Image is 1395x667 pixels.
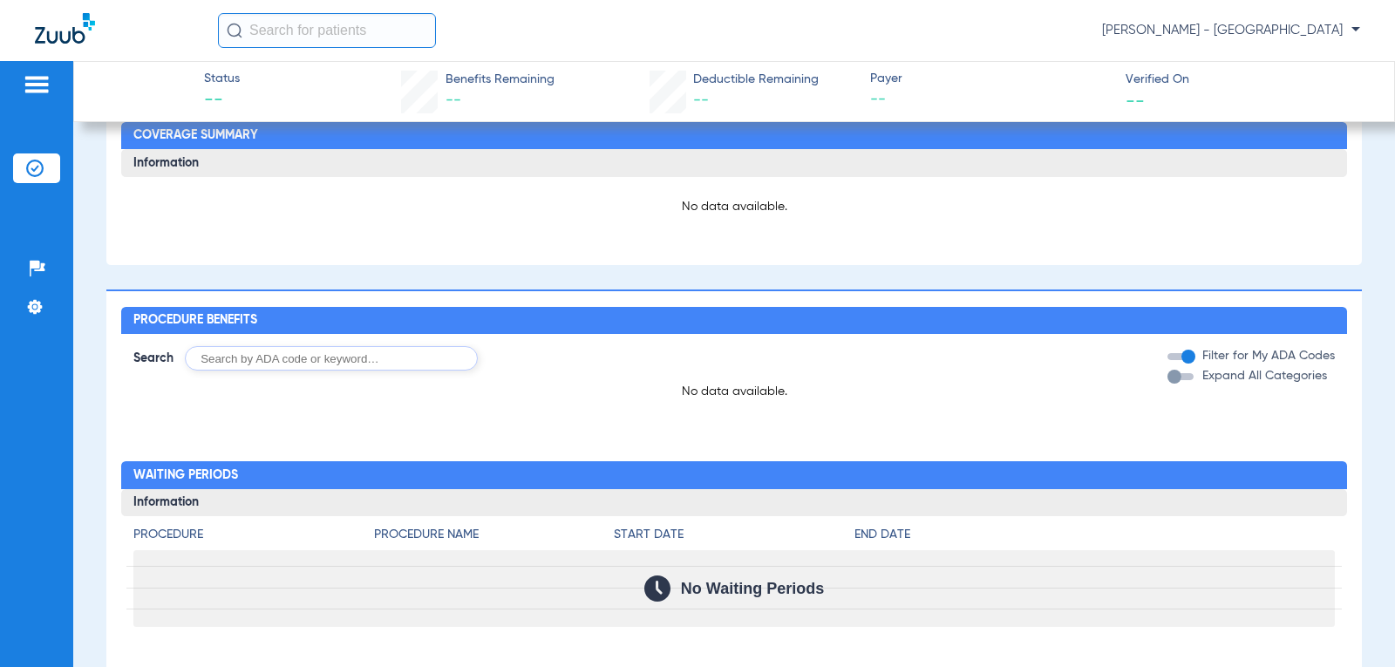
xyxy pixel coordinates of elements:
[446,92,461,108] span: --
[121,307,1346,335] h2: Procedure Benefits
[218,13,436,48] input: Search for patients
[121,149,1346,177] h3: Information
[446,71,555,89] span: Benefits Remaining
[693,92,709,108] span: --
[185,346,478,371] input: Search by ADA code or keyword…
[374,526,614,544] h4: Procedure Name
[870,89,1111,111] span: --
[854,526,1335,550] app-breakdown-title: End Date
[121,122,1346,150] h2: Coverage Summary
[204,70,240,88] span: Status
[227,23,242,38] img: Search Icon
[614,526,854,550] app-breakdown-title: Start Date
[23,74,51,95] img: hamburger-icon
[121,461,1346,489] h2: Waiting Periods
[133,526,373,544] h4: Procedure
[1126,71,1366,89] span: Verified On
[681,580,824,597] span: No Waiting Periods
[133,350,174,367] span: Search
[133,198,1334,215] p: No data available.
[1102,22,1360,39] span: [PERSON_NAME] - [GEOGRAPHIC_DATA]
[644,575,670,602] img: Calendar
[614,526,854,544] h4: Start Date
[693,71,819,89] span: Deductible Remaining
[1199,347,1335,365] label: Filter for My ADA Codes
[121,489,1346,517] h3: Information
[854,526,1335,544] h4: End Date
[204,89,240,113] span: --
[870,70,1111,88] span: Payer
[133,526,373,550] app-breakdown-title: Procedure
[35,13,95,44] img: Zuub Logo
[1126,91,1145,109] span: --
[121,383,1346,400] p: No data available.
[374,526,614,550] app-breakdown-title: Procedure Name
[1202,370,1327,382] span: Expand All Categories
